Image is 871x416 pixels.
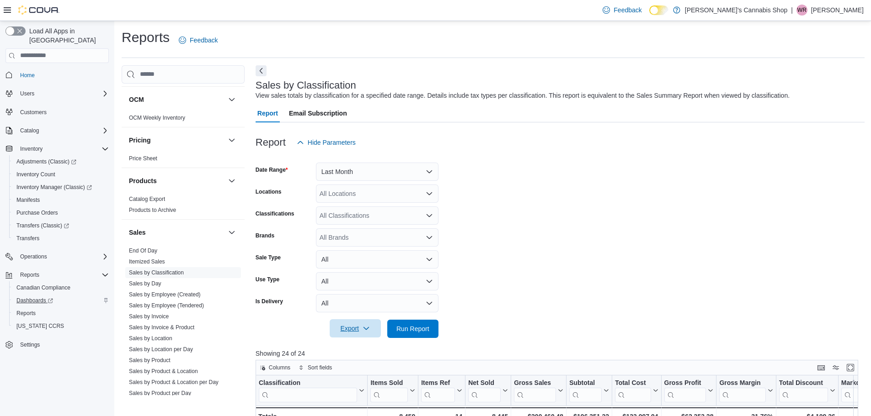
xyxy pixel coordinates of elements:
span: Feedback [614,5,641,15]
span: Products to Archive [129,206,176,214]
span: Price Sheet [129,155,157,162]
a: Transfers (Classic) [9,219,112,232]
span: End Of Day [129,247,157,254]
div: Gross Sales [514,379,556,402]
h3: Products [129,176,157,185]
a: Sales by Invoice [129,313,169,320]
div: Classification [259,379,357,402]
button: Home [2,68,112,82]
span: Hide Parameters [308,138,356,147]
p: Showing 24 of 24 [256,349,865,358]
span: Canadian Compliance [16,284,70,291]
button: Open list of options [426,212,433,219]
span: Catalog [16,125,109,136]
button: Operations [16,251,51,262]
span: Canadian Compliance [13,282,109,293]
span: Users [20,90,34,97]
nav: Complex example [5,65,109,375]
h3: Pricing [129,136,150,145]
button: Manifests [9,194,112,206]
button: Sales [129,228,224,237]
span: Settings [20,341,40,348]
span: Catalog Export [129,195,165,203]
span: Reports [16,310,36,317]
p: | [791,5,793,16]
span: Sales by Employee (Created) [129,291,201,298]
div: Total Cost [615,379,651,402]
button: Open list of options [426,234,433,241]
span: Sales by Invoice [129,313,169,320]
span: Inventory Manager (Classic) [16,184,92,191]
button: Net Sold [468,379,508,402]
a: Dashboards [9,294,112,307]
button: Products [129,176,224,185]
button: Sort fields [295,362,336,373]
button: Export [330,319,381,337]
div: Items Sold [370,379,408,387]
span: Dashboards [16,297,53,304]
a: Home [16,70,38,81]
span: Inventory Count [13,169,109,180]
a: Sales by Classification [129,269,184,276]
span: Home [16,69,109,81]
span: Dashboards [13,295,109,306]
span: Load All Apps in [GEOGRAPHIC_DATA] [26,26,109,45]
span: Itemized Sales [129,258,165,265]
a: [US_STATE] CCRS [13,321,68,332]
div: Net Sold [468,379,501,387]
label: Classifications [256,210,294,217]
a: Sales by Product & Location per Day [129,379,219,385]
div: Total Discount [779,379,828,387]
span: WR [797,5,807,16]
button: OCM [226,94,237,105]
label: Locations [256,188,282,195]
span: Dark Mode [649,15,650,16]
a: Purchase Orders [13,207,62,218]
span: Inventory Count [16,171,55,178]
button: All [316,294,438,312]
button: Customers [2,105,112,119]
h3: Sales [129,228,146,237]
span: Reports [16,269,109,280]
p: [PERSON_NAME] [811,5,864,16]
button: Inventory [16,143,46,154]
span: Run Report [396,324,429,333]
a: Manifests [13,195,43,205]
button: Gross Sales [514,379,563,402]
span: Customers [16,106,109,118]
span: Email Subscription [289,104,347,122]
label: Date Range [256,166,288,174]
span: Customers [20,109,47,116]
a: OCM Weekly Inventory [129,115,185,121]
button: Pricing [129,136,224,145]
a: Sales by Product [129,357,171,363]
span: Inventory [20,145,43,153]
button: Total Discount [779,379,835,402]
button: Display options [830,362,841,373]
a: Sales by Location per Day [129,346,193,353]
button: Sales [226,227,237,238]
div: Gross Sales [514,379,556,387]
h1: Reports [122,28,170,47]
button: Gross Margin [719,379,773,402]
a: Reports [13,308,39,319]
a: Inventory Count [13,169,59,180]
button: Purchase Orders [9,206,112,219]
span: Transfers (Classic) [13,220,109,231]
div: Wendy Robinson [796,5,807,16]
a: Products to Archive [129,207,176,213]
button: Inventory Count [9,168,112,181]
button: Run Report [387,320,438,338]
button: Next [256,65,267,76]
label: Use Type [256,276,279,283]
span: Transfers [13,233,109,244]
a: Settings [16,339,43,350]
button: Settings [2,338,112,351]
button: Classification [259,379,364,402]
div: Items Ref [421,379,455,402]
span: Manifests [13,195,109,205]
button: Pricing [226,135,237,146]
h3: OCM [129,95,144,104]
a: Customers [16,107,50,118]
